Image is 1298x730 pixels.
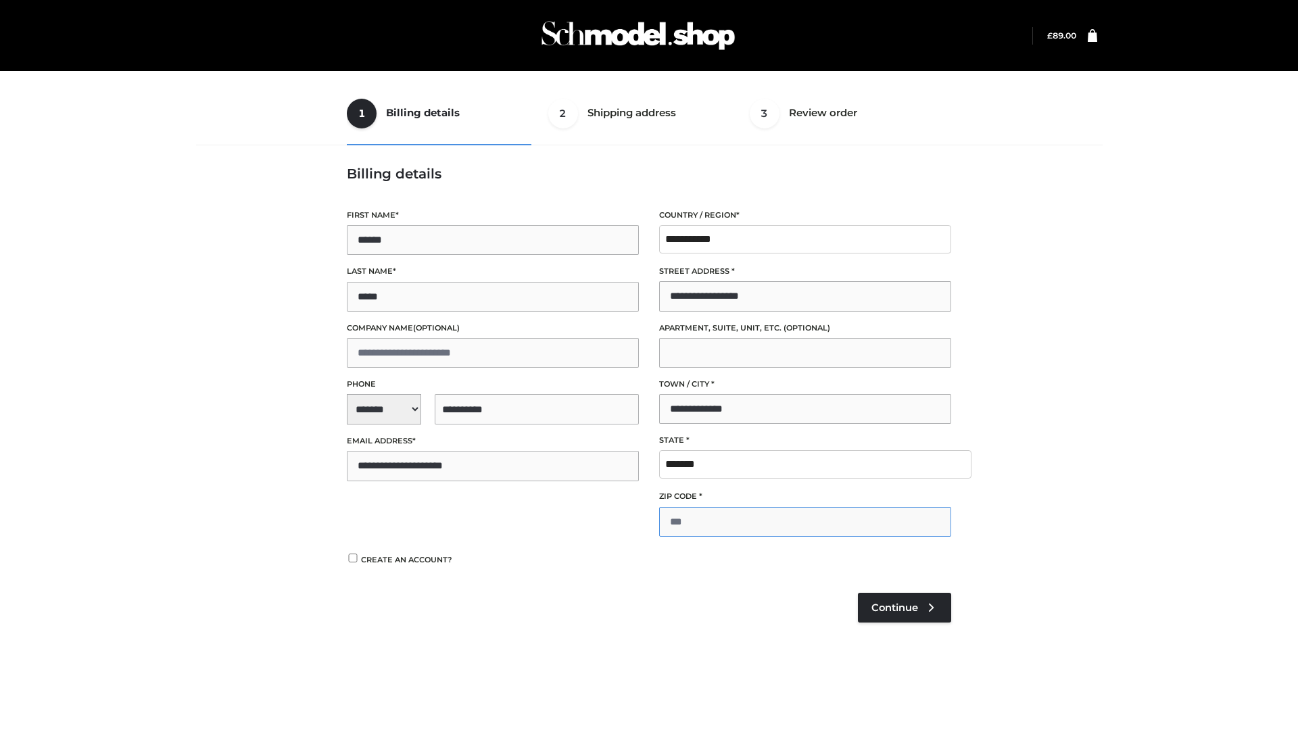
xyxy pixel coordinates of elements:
label: Street address [659,265,951,278]
bdi: 89.00 [1047,30,1076,41]
label: Town / City [659,378,951,391]
label: ZIP Code [659,490,951,503]
a: £89.00 [1047,30,1076,41]
img: Schmodel Admin 964 [537,9,740,62]
label: Email address [347,435,639,447]
label: Company name [347,322,639,335]
label: Phone [347,378,639,391]
h3: Billing details [347,166,951,182]
label: State [659,434,951,447]
a: Continue [858,593,951,623]
span: (optional) [784,323,830,333]
input: Create an account? [347,554,359,562]
span: Create an account? [361,555,452,564]
span: £ [1047,30,1053,41]
label: Last name [347,265,639,278]
span: Continue [871,602,918,614]
span: (optional) [413,323,460,333]
label: Country / Region [659,209,951,222]
label: First name [347,209,639,222]
label: Apartment, suite, unit, etc. [659,322,951,335]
